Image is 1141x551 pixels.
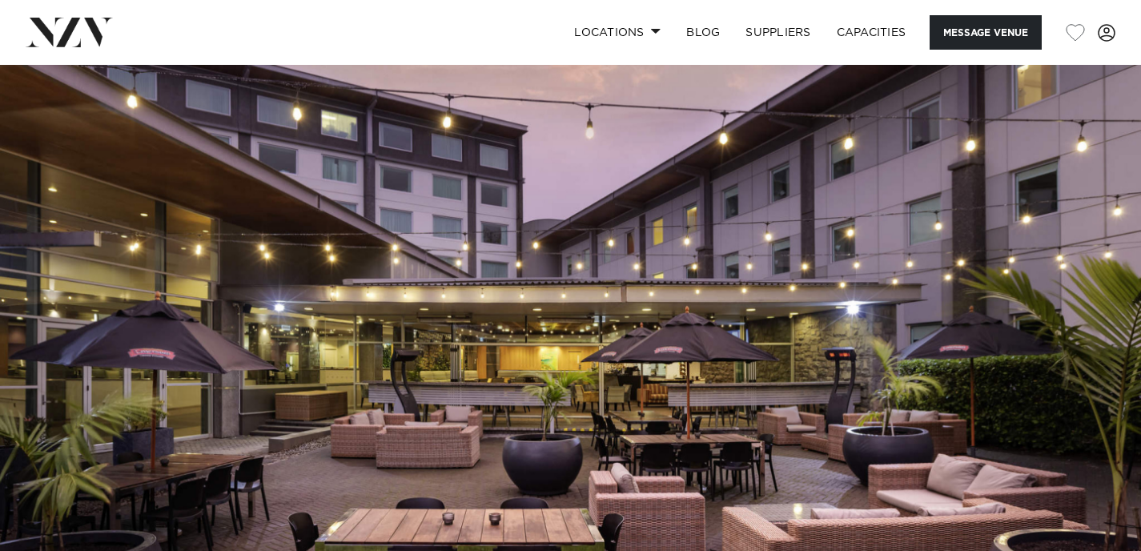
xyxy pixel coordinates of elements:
[26,18,113,46] img: nzv-logo.png
[733,15,823,50] a: SUPPLIERS
[824,15,919,50] a: Capacities
[561,15,673,50] a: Locations
[673,15,733,50] a: BLOG
[930,15,1042,50] button: Message Venue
